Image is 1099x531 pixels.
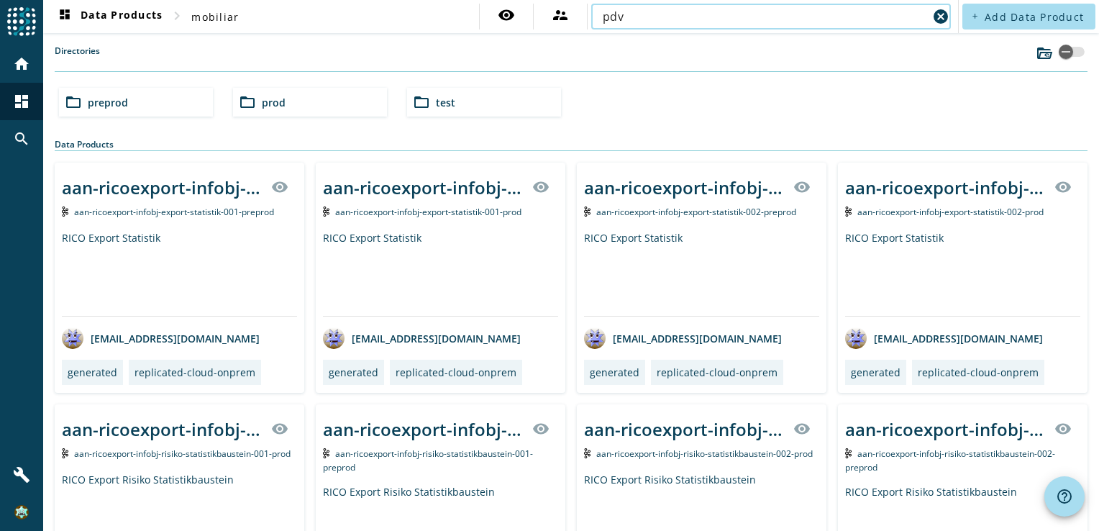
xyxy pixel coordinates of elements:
mat-icon: visibility [1054,420,1072,437]
span: Add Data Product [985,10,1084,24]
span: Data Products [56,8,163,25]
img: Kafka Topic: aan-ricoexport-infobj-export-statistik-001-preprod [62,206,68,217]
div: replicated-cloud-onprem [918,366,1039,379]
img: avatar [323,327,345,349]
button: Data Products [50,4,168,29]
div: [EMAIL_ADDRESS][DOMAIN_NAME] [323,327,521,349]
span: Kafka Topic: aan-ricoexport-infobj-export-statistik-001-prod [335,206,521,218]
div: aan-ricoexport-infobj-risiko-statistikbaustein-001-_stage_ [62,417,263,441]
span: Kafka Topic: aan-ricoexport-infobj-risiko-statistikbaustein-001-prod [74,448,291,460]
div: replicated-cloud-onprem [657,366,777,379]
button: mobiliar [186,4,245,29]
span: Kafka Topic: aan-ricoexport-infobj-export-statistik-001-preprod [74,206,274,218]
div: aan-ricoexport-infobj-export-statistik-001-_stage_ [323,176,524,199]
mat-icon: build [13,466,30,484]
mat-icon: home [13,55,30,73]
img: avatar [584,327,606,349]
img: Kafka Topic: aan-ricoexport-infobj-export-statistik-002-preprod [584,206,590,217]
mat-icon: folder_open [413,94,430,111]
div: RICO Export Statistik [323,231,558,316]
mat-icon: search [13,130,30,147]
mat-icon: visibility [271,420,288,437]
mat-icon: folder_open [65,94,82,111]
span: Kafka Topic: aan-ricoexport-infobj-risiko-statistikbaustein-002-prod [596,448,813,460]
span: Kafka Topic: aan-ricoexport-infobj-export-statistik-002-preprod [596,206,796,218]
mat-icon: visibility [793,420,811,437]
div: aan-ricoexport-infobj-risiko-statistikbaustein-001-_stage_ [323,417,524,441]
mat-icon: visibility [532,178,549,196]
span: mobiliar [191,10,239,24]
mat-icon: folder_open [239,94,256,111]
mat-icon: visibility [271,178,288,196]
img: Kafka Topic: aan-ricoexport-infobj-export-statistik-001-prod [323,206,329,217]
div: aan-ricoexport-infobj-export-statistik-002-_stage_ [845,176,1046,199]
div: replicated-cloud-onprem [134,366,255,379]
div: aan-ricoexport-infobj-risiko-statistikbaustein-002-_stage_ [845,417,1046,441]
span: preprod [88,96,128,109]
div: [EMAIL_ADDRESS][DOMAIN_NAME] [62,327,260,349]
img: spoud-logo.svg [7,7,36,36]
label: Directories [55,45,100,71]
mat-icon: dashboard [13,93,30,110]
mat-icon: help_outline [1056,488,1073,505]
div: [EMAIL_ADDRESS][DOMAIN_NAME] [845,327,1043,349]
div: RICO Export Statistik [62,231,297,316]
mat-icon: supervisor_account [552,6,569,24]
mat-icon: chevron_right [168,7,186,24]
span: Kafka Topic: aan-ricoexport-infobj-risiko-statistikbaustein-001-preprod [323,448,533,473]
div: aan-ricoexport-infobj-export-statistik-001-_stage_ [62,176,263,199]
button: Clear [931,6,951,27]
img: Kafka Topic: aan-ricoexport-infobj-export-statistik-002-prod [845,206,852,217]
div: Data Products [55,138,1087,151]
div: RICO Export Statistik [584,231,819,316]
div: aan-ricoexport-infobj-risiko-statistikbaustein-002-_stage_ [584,417,785,441]
img: Kafka Topic: aan-ricoexport-infobj-risiko-statistikbaustein-001-prod [62,448,68,458]
mat-icon: visibility [793,178,811,196]
img: avatar [845,327,867,349]
div: generated [329,366,378,379]
div: [EMAIL_ADDRESS][DOMAIN_NAME] [584,327,782,349]
mat-icon: visibility [1054,178,1072,196]
img: 87a87f872202b136b5c969bcf5af8c8a [14,505,29,519]
div: aan-ricoexport-infobj-export-statistik-002-_stage_ [584,176,785,199]
div: replicated-cloud-onprem [396,366,516,379]
mat-icon: cancel [932,8,949,25]
img: Kafka Topic: aan-ricoexport-infobj-risiko-statistikbaustein-002-prod [584,448,590,458]
span: Kafka Topic: aan-ricoexport-infobj-export-statistik-002-prod [857,206,1044,218]
img: Kafka Topic: aan-ricoexport-infobj-risiko-statistikbaustein-002-preprod [845,448,852,458]
img: avatar [62,327,83,349]
button: Add Data Product [962,4,1095,29]
mat-icon: add [971,12,979,20]
div: generated [851,366,900,379]
input: Search (% or * for wildcards) [603,8,928,25]
span: Kafka Topic: aan-ricoexport-infobj-risiko-statistikbaustein-002-preprod [845,448,1055,473]
div: generated [590,366,639,379]
span: prod [262,96,286,109]
mat-icon: visibility [498,6,515,24]
mat-icon: visibility [532,420,549,437]
mat-icon: dashboard [56,8,73,25]
div: RICO Export Statistik [845,231,1080,316]
img: Kafka Topic: aan-ricoexport-infobj-risiko-statistikbaustein-001-preprod [323,448,329,458]
span: test [436,96,455,109]
div: generated [68,366,117,379]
